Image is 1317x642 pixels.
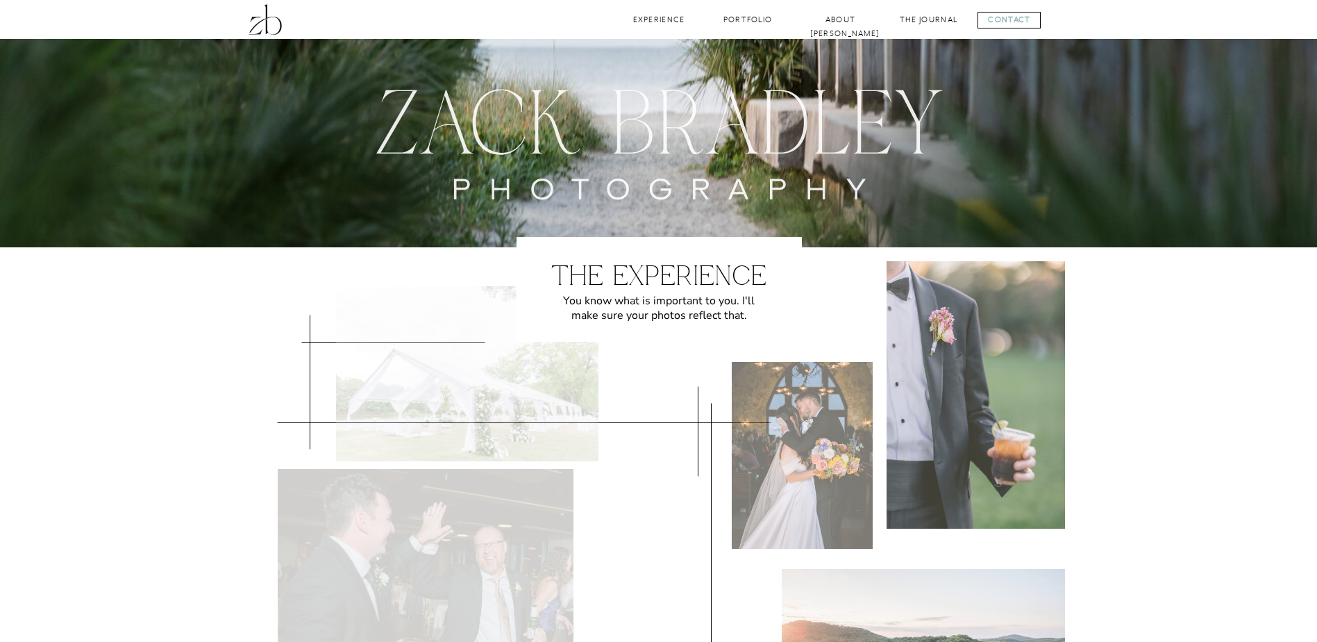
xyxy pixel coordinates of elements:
p: You know what is important to you. I'll make sure your photos reflect that. [551,294,767,331]
a: About [PERSON_NAME] [810,13,871,26]
h1: The Experience [546,261,772,294]
a: Portfolio [720,13,776,26]
a: Experience [631,13,687,26]
a: The Journal [899,13,959,26]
